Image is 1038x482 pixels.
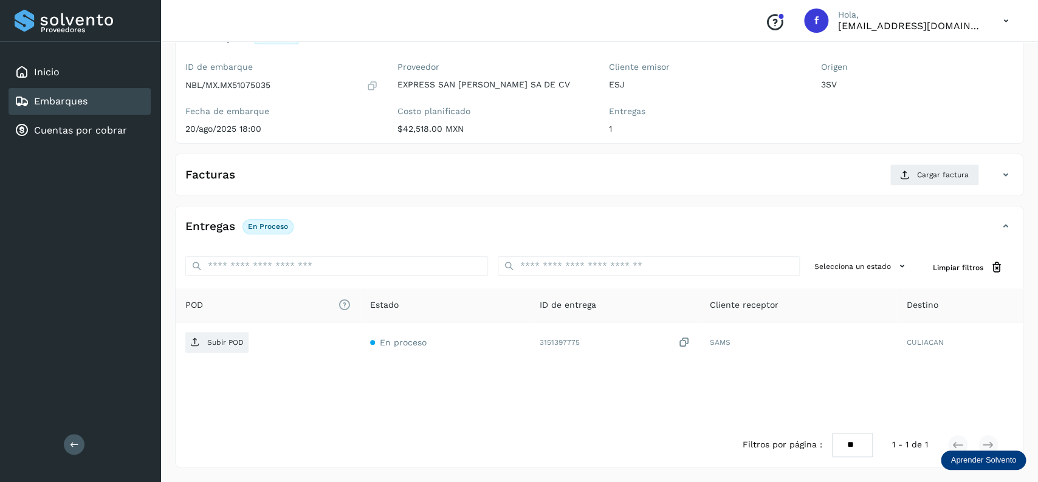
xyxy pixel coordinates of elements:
label: Cliente emisor [609,62,802,72]
p: Aprender Solvento [950,455,1016,465]
span: En proceso [380,338,427,347]
p: 3SV [821,80,1014,90]
p: Subir POD [207,338,244,347]
button: Subir POD [185,332,249,353]
h4: Facturas [185,168,235,182]
p: NBL/MX.MX51075035 [185,80,270,90]
div: FacturasCargar factura [176,164,1023,195]
button: Selecciona un estado [809,256,913,276]
label: Proveedor [397,62,590,72]
h4: Entregas [185,220,235,234]
div: Embarques [9,88,151,115]
p: Proveedores [41,25,146,34]
div: EmbarqueEn proceso [176,27,1023,57]
p: 20/ago/2025 18:00 [185,124,378,134]
a: Inicio [34,66,60,78]
td: CULIACAN [896,322,1023,362]
p: facturacion@expresssanjavier.com [838,20,984,32]
div: Cuentas por cobrar [9,117,151,144]
div: Inicio [9,59,151,86]
span: ID de entrega [540,299,596,311]
a: Embarques [34,95,88,107]
span: Cargar factura [917,169,969,180]
label: Entregas [609,106,802,117]
span: Destino [906,299,938,311]
span: Estado [370,299,399,311]
label: Costo planificado [397,106,590,117]
div: Aprender Solvento [941,450,1026,470]
p: En proceso [248,222,288,231]
label: ID de embarque [185,62,378,72]
p: $42,518.00 MXN [397,124,590,134]
a: Cuentas por cobrar [34,124,127,136]
p: ESJ [609,80,802,90]
label: Origen [821,62,1014,72]
button: Limpiar filtros [923,256,1013,279]
td: SAMS [699,322,896,362]
label: Fecha de embarque [185,106,378,117]
div: EntregasEn proceso [176,216,1023,246]
span: 1 - 1 de 1 [892,438,928,451]
span: Cliente receptor [709,299,778,311]
p: Hola, [838,10,984,20]
span: Filtros por página : [743,438,822,451]
span: POD [185,299,351,311]
button: Cargar factura [890,164,979,186]
p: EXPRESS SAN [PERSON_NAME] SA DE CV [397,80,590,90]
p: 1 [609,124,802,134]
span: Limpiar filtros [933,262,983,273]
div: 3151397775 [540,336,690,349]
